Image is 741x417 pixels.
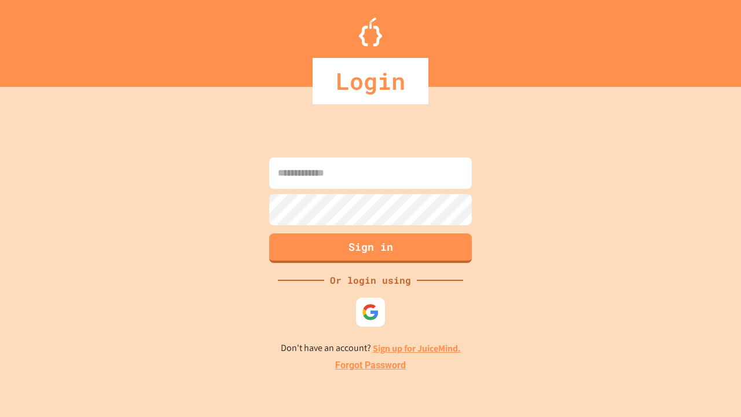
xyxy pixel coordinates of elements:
[281,341,461,356] p: Don't have an account?
[362,303,379,321] img: google-icon.svg
[335,359,406,372] a: Forgot Password
[313,58,428,104] div: Login
[324,273,417,287] div: Or login using
[269,233,472,263] button: Sign in
[373,342,461,354] a: Sign up for JuiceMind.
[359,17,382,46] img: Logo.svg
